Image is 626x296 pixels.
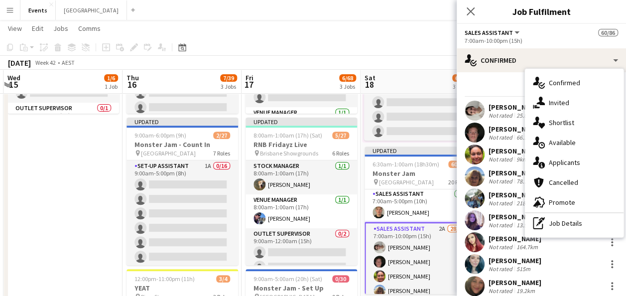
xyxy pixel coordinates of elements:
div: [PERSON_NAME] [489,256,541,265]
span: 18 [363,79,376,90]
span: 17 [244,79,253,90]
span: 7 Roles [213,149,230,157]
button: Sales Assistant [465,29,521,36]
span: 6:30am-1:00am (18h30m) (Sun) [373,160,448,168]
app-card-role: Sales Assistant1A0/55:00pm-11:30pm (6h30m) [364,49,476,141]
div: [PERSON_NAME] [489,278,541,287]
span: 12:00pm-11:00pm (11h) [134,275,195,283]
h3: Monster Jam [365,169,476,178]
span: 20 Roles [448,178,468,186]
div: Updated [126,118,238,126]
div: [PERSON_NAME] [489,125,541,134]
span: Confirmed [549,78,580,87]
div: Updated [246,118,357,126]
div: 19.2km [514,287,537,295]
span: 3/4 [216,275,230,283]
div: Updated [365,147,476,154]
div: 515m [514,265,532,273]
div: 78.1km [514,177,537,185]
h3: Job Fulfilment [457,5,626,18]
a: Jobs [49,22,72,35]
span: Available [549,138,576,147]
span: 7/39 [220,74,237,82]
h3: Monster Jam - Count In [126,140,238,149]
span: 16 [125,79,139,90]
span: Applicants [549,158,580,167]
div: Not rated [489,265,514,273]
span: 6/68 [339,74,356,82]
div: Not rated [489,112,514,119]
div: 13.5km [514,221,537,229]
div: [PERSON_NAME] [489,190,541,199]
span: 62/110 [452,74,475,82]
app-card-role: Outlet Supervisor0/111:00am-6:00pm (7h) [7,103,119,137]
div: 1 Job [105,83,118,90]
span: 9:00am-5:00am (20h) (Sat) [253,275,322,283]
span: Wed [7,73,20,82]
span: 8:00am-1:00am (17h) (Sat) [253,132,322,139]
div: Not rated [489,221,514,229]
div: Not rated [489,287,514,295]
span: 2/27 [213,132,230,139]
div: Not rated [489,155,514,163]
div: Confirmed [457,48,626,72]
h3: RNB Fridayz Live [246,140,357,149]
span: Brisbane Showgrounds [260,149,318,157]
app-card-role: Venue Manager1/1 [246,107,357,141]
h3: YEAT [126,284,238,293]
button: [GEOGRAPHIC_DATA] [56,0,127,20]
span: 1/6 [104,74,118,82]
span: 15 [6,79,20,90]
div: Job Details [525,213,624,233]
span: 6 Roles [332,149,349,157]
span: 60/86 [598,29,618,36]
div: [PERSON_NAME] [489,103,541,112]
a: View [4,22,26,35]
span: Thu [126,73,139,82]
h3: Monster Jam - Set Up [246,284,357,293]
div: 9km [514,155,529,163]
div: [PERSON_NAME] [489,212,541,221]
app-job-card: Updated9:00am-6:00pm (9h)2/27Monster Jam - Count In [GEOGRAPHIC_DATA]7 RolesSet-up Assistant1A0/1... [126,118,238,265]
div: 218m [514,199,532,207]
div: 3 Jobs [221,83,237,90]
div: [DATE] [8,58,31,68]
span: Edit [32,24,43,33]
div: 164.7km [514,243,540,251]
app-card-role: Stock Manager1/18:00am-1:00am (17h)[PERSON_NAME] [246,160,357,194]
app-card-role: Sales Assistant1/17:00am-5:00pm (10h)[PERSON_NAME] [365,188,476,222]
div: [PERSON_NAME] [489,147,541,155]
span: View [8,24,22,33]
span: [GEOGRAPHIC_DATA] [141,149,196,157]
div: 25.8km [514,112,537,119]
span: Promote [549,198,575,207]
span: 0/30 [332,275,349,283]
span: Sales Assistant [465,29,513,36]
div: 66.3km [514,134,537,141]
span: 5/27 [332,132,349,139]
div: AEST [62,59,75,66]
app-job-card: Updated8:00am-1:00am (17h) (Sat)5/27RNB Fridayz Live Brisbane Showgrounds6 RolesStock Manager1/18... [246,118,357,265]
span: Comms [78,24,101,33]
span: Fri [246,73,253,82]
button: Events [20,0,56,20]
span: Jobs [53,24,68,33]
span: 9:00am-6:00pm (9h) [134,132,186,139]
span: Sat [365,73,376,82]
div: 7:00am-10:00pm (15h) [465,37,618,44]
div: [PERSON_NAME] [489,168,541,177]
app-card-role: Outlet Supervisor0/29:00am-12:00am (15h) [246,228,357,277]
app-job-card: Updated6:30am-1:00am (18h30m) (Sun)60/86Monster Jam [GEOGRAPHIC_DATA]20 Roles Venue Manager0/16:3... [365,147,476,294]
div: 3 Jobs [340,83,356,90]
span: Shortlist [549,118,574,127]
span: Cancelled [549,178,578,187]
div: Not rated [489,134,514,141]
span: [GEOGRAPHIC_DATA] [379,178,434,186]
a: Comms [74,22,105,35]
div: 3 Jobs [453,83,475,90]
a: Edit [28,22,47,35]
div: Not rated [489,243,514,251]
